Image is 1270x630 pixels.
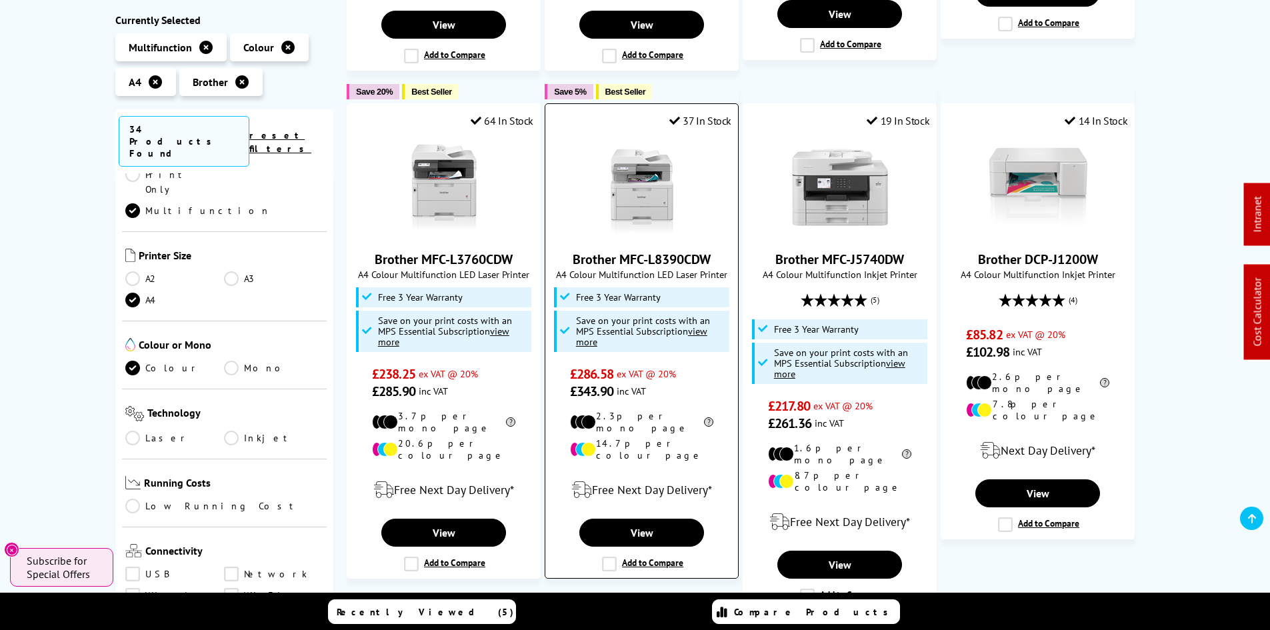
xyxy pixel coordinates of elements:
[712,599,900,624] a: Compare Products
[948,268,1127,281] span: A4 Colour Multifunction Inkjet Printer
[800,38,881,53] label: Add to Compare
[375,251,513,268] a: Brother MFC-L3760CDW
[768,415,811,432] span: £261.36
[139,249,324,265] span: Printer Size
[570,383,613,400] span: £343.90
[570,365,613,383] span: £286.58
[576,292,661,303] span: Free 3 Year Warranty
[125,476,141,490] img: Running Costs
[125,431,225,445] a: Laser
[750,268,929,281] span: A4 Colour Multifunction Inkjet Printer
[27,554,100,581] span: Subscribe for Special Offers
[966,343,1009,361] span: £102.98
[998,517,1079,532] label: Add to Compare
[573,251,711,268] a: Brother MFC-L8390CDW
[617,367,676,380] span: ex VAT @ 20%
[119,116,250,167] span: 34 Products Found
[381,519,505,547] a: View
[734,606,895,618] span: Compare Products
[402,84,459,99] button: Best Seller
[774,346,908,380] span: Save on your print costs with an MPS Essential Subscription
[592,227,692,240] a: Brother MFC-L8390CDW
[552,471,731,509] div: modal_delivery
[579,519,703,547] a: View
[998,17,1079,31] label: Add to Compare
[372,410,515,434] li: 3.7p per mono page
[378,325,509,348] u: view more
[125,203,271,218] a: Multifunction
[545,84,593,99] button: Save 5%
[129,75,141,89] span: A4
[592,137,692,237] img: Brother MFC-L8390CDW
[145,545,324,561] span: Connectivity
[378,314,512,348] span: Save on your print costs with an MPS Essential Subscription
[354,268,533,281] span: A4 Colour Multifunction LED Laser Printer
[224,271,323,286] a: A3
[978,251,1098,268] a: Brother DCP-J1200W
[1251,278,1264,347] a: Cost Calculator
[800,589,881,603] label: Add to Compare
[411,87,452,97] span: Best Seller
[605,87,646,97] span: Best Seller
[617,385,646,397] span: inc VAT
[125,499,324,514] a: Low Running Cost
[790,137,890,237] img: Brother MFC-J5740DW
[224,589,323,603] a: Wi-Fi Direct
[867,114,929,127] div: 19 In Stock
[243,41,274,54] span: Colour
[554,87,586,97] span: Save 5%
[871,287,879,313] span: (5)
[419,385,448,397] span: inc VAT
[337,606,514,618] span: Recently Viewed (5)
[115,13,334,27] div: Currently Selected
[125,406,145,421] img: Technology
[1013,345,1042,358] span: inc VAT
[570,437,713,461] li: 14.7p per colour page
[988,227,1088,240] a: Brother DCP-J1200W
[777,551,901,579] a: View
[774,357,905,380] u: view more
[144,476,323,493] span: Running Costs
[596,84,653,99] button: Best Seller
[813,399,873,412] span: ex VAT @ 20%
[125,589,225,603] a: Wireless
[1069,287,1077,313] span: (4)
[354,471,533,509] div: modal_delivery
[125,249,135,262] img: Printer Size
[966,398,1109,422] li: 7.8p per colour page
[576,314,710,348] span: Save on your print costs with an MPS Essential Subscription
[378,292,463,303] span: Free 3 Year Warranty
[125,567,225,582] a: USB
[552,268,731,281] span: A4 Colour Multifunction LED Laser Printer
[125,361,225,375] a: Colour
[147,406,323,424] span: Technology
[419,367,478,380] span: ex VAT @ 20%
[775,251,904,268] a: Brother MFC-J5740DW
[471,114,533,127] div: 64 In Stock
[669,114,731,127] div: 37 In Stock
[948,432,1127,469] div: modal_delivery
[125,271,225,286] a: A2
[988,137,1088,237] img: Brother DCP-J1200W
[347,84,399,99] button: Save 20%
[815,417,844,429] span: inc VAT
[750,503,929,541] div: modal_delivery
[372,383,415,400] span: £285.90
[224,567,323,582] a: Network
[249,129,311,155] a: reset filters
[356,87,393,97] span: Save 20%
[328,599,516,624] a: Recently Viewed (5)
[381,11,505,39] a: View
[966,326,1003,343] span: £85.82
[602,49,683,63] label: Add to Compare
[579,11,703,39] a: View
[975,479,1099,507] a: View
[602,557,683,571] label: Add to Compare
[4,542,19,557] button: Close
[193,75,228,89] span: Brother
[125,167,225,197] a: Print Only
[125,338,135,351] img: Colour or Mono
[570,410,713,434] li: 2.3p per mono page
[790,227,890,240] a: Brother MFC-J5740DW
[768,469,911,493] li: 8.7p per colour page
